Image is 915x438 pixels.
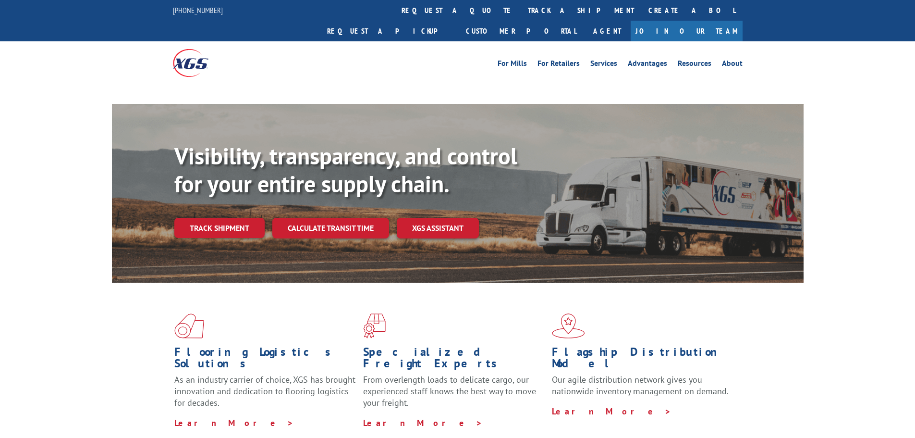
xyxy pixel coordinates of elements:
[173,5,223,15] a: [PHONE_NUMBER]
[363,374,545,417] p: From overlength loads to delicate cargo, our experienced staff knows the best way to move your fr...
[552,374,729,397] span: Our agile distribution network gives you nationwide inventory management on demand.
[459,21,584,41] a: Customer Portal
[498,60,527,70] a: For Mills
[537,60,580,70] a: For Retailers
[174,141,517,199] b: Visibility, transparency, and control for your entire supply chain.
[628,60,667,70] a: Advantages
[174,346,356,374] h1: Flooring Logistics Solutions
[363,346,545,374] h1: Specialized Freight Experts
[397,218,479,238] a: XGS ASSISTANT
[552,313,585,338] img: xgs-icon-flagship-distribution-model-red
[320,21,459,41] a: Request a pickup
[363,417,483,428] a: Learn More >
[552,406,671,417] a: Learn More >
[174,374,355,408] span: As an industry carrier of choice, XGS has brought innovation and dedication to flooring logistics...
[363,313,386,338] img: xgs-icon-focused-on-flooring-red
[174,417,294,428] a: Learn More >
[552,346,733,374] h1: Flagship Distribution Model
[722,60,743,70] a: About
[631,21,743,41] a: Join Our Team
[590,60,617,70] a: Services
[584,21,631,41] a: Agent
[174,313,204,338] img: xgs-icon-total-supply-chain-intelligence-red
[272,218,389,238] a: Calculate transit time
[174,218,265,238] a: Track shipment
[678,60,711,70] a: Resources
